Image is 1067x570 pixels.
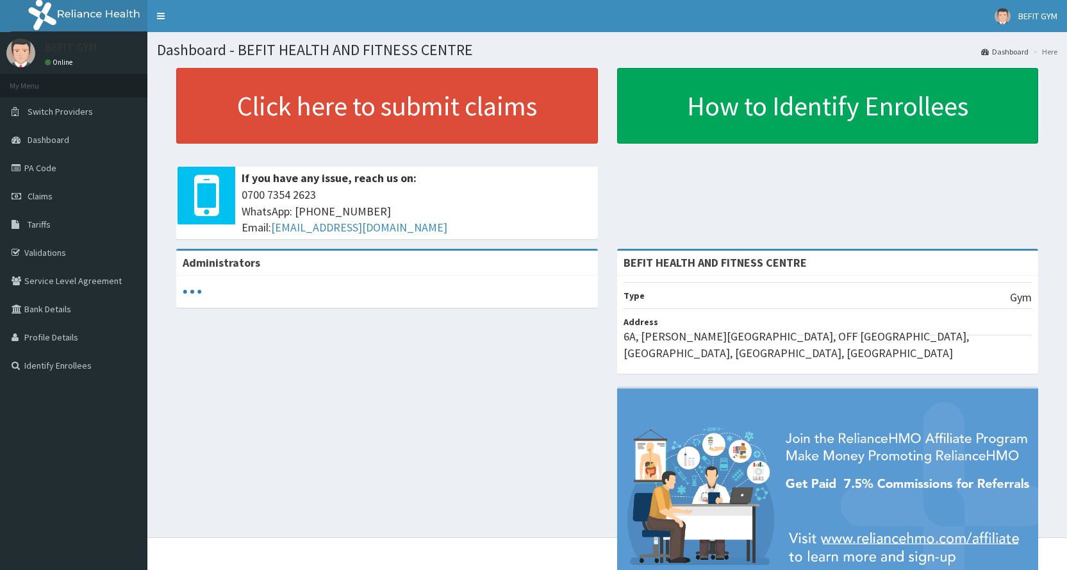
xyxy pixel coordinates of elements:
[28,134,69,146] span: Dashboard
[624,328,1032,361] p: 6A, [PERSON_NAME][GEOGRAPHIC_DATA], OFF [GEOGRAPHIC_DATA], [GEOGRAPHIC_DATA], [GEOGRAPHIC_DATA], ...
[157,42,1057,58] h1: Dashboard - BEFIT HEALTH AND FITNESS CENTRE
[981,46,1029,57] a: Dashboard
[183,282,202,301] svg: audio-loading
[183,255,260,270] b: Administrators
[176,68,598,144] a: Click here to submit claims
[242,187,591,236] span: 0700 7354 2623 WhatsApp: [PHONE_NUMBER] Email:
[45,42,97,53] p: BEFIT GYM
[1018,10,1057,22] span: BEFIT GYM
[28,219,51,230] span: Tariffs
[28,190,53,202] span: Claims
[1010,289,1032,306] p: Gym
[995,8,1011,24] img: User Image
[45,58,76,67] a: Online
[6,38,35,67] img: User Image
[624,316,658,328] b: Address
[242,171,417,185] b: If you have any issue, reach us on:
[624,290,645,301] b: Type
[617,68,1039,144] a: How to Identify Enrollees
[28,106,93,117] span: Switch Providers
[624,255,807,270] strong: BEFIT HEALTH AND FITNESS CENTRE
[1030,46,1057,57] li: Here
[271,220,447,235] a: [EMAIL_ADDRESS][DOMAIN_NAME]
